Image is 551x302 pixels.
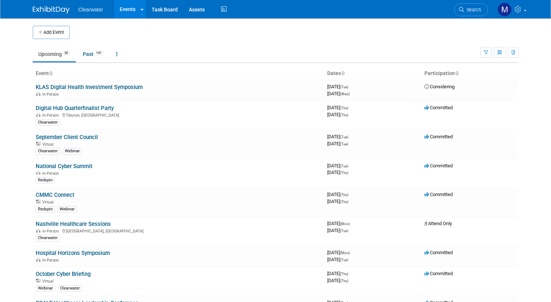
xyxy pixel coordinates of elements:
span: In-Person [42,171,61,176]
span: (Tue) [340,164,348,168]
div: Redspin [36,177,55,184]
span: - [349,271,350,276]
span: - [349,84,350,89]
span: (Thu) [340,113,348,117]
span: (Mon) [340,251,350,255]
button: Add Event [33,26,70,39]
span: (Thu) [340,106,348,110]
span: [DATE] [327,84,350,89]
span: [DATE] [327,278,348,283]
th: Event [33,67,324,80]
div: Webinar [36,285,55,292]
img: ExhibitDay [33,6,70,14]
div: Tiburon, [GEOGRAPHIC_DATA] [36,112,321,118]
span: Committed [424,192,453,197]
img: In-Person Event [36,171,40,175]
span: [DATE] [327,170,348,175]
span: (Tue) [340,258,348,262]
a: October Cyber Briefing [36,271,91,277]
a: Nashville Healthcare Sessions [36,221,111,227]
span: [DATE] [327,271,350,276]
span: [DATE] [327,112,348,117]
span: [DATE] [327,91,350,96]
img: Virtual Event [36,279,40,283]
a: National Cyber Summit [36,163,92,170]
span: In-Person [42,92,61,97]
th: Dates [324,67,421,80]
div: Clearwater [36,119,60,126]
span: [DATE] [327,250,352,255]
div: [GEOGRAPHIC_DATA], [GEOGRAPHIC_DATA] [36,228,321,234]
a: Digital Hub Quarterfinalist Party [36,105,114,111]
span: [DATE] [327,228,348,233]
a: CMMC Connect [36,192,74,198]
img: In-Person Event [36,258,40,262]
span: Committed [424,134,453,139]
img: Virtual Event [36,142,40,146]
span: [DATE] [327,105,350,110]
span: Considering [424,84,455,89]
span: (Tue) [340,142,348,146]
a: Search [454,3,488,16]
a: Sort by Event Name [49,70,53,76]
span: Virtual [42,200,56,205]
span: [DATE] [327,141,348,146]
span: - [349,134,350,139]
span: - [349,163,350,168]
span: Virtual [42,279,56,284]
span: - [351,221,352,226]
span: - [351,250,352,255]
div: Clearwater [36,148,60,154]
img: In-Person Event [36,229,40,232]
span: In-Person [42,258,61,263]
img: Monica Pastor [498,3,512,17]
div: Clearwater [36,235,60,241]
div: Clearwater [58,285,82,292]
a: Past141 [77,47,109,61]
span: Committed [424,105,453,110]
a: Hospital Horizons Symposium [36,250,110,256]
span: In-Person [42,229,61,234]
span: (Tue) [340,229,348,233]
div: Webinar [57,206,77,213]
img: In-Person Event [36,113,40,117]
span: [DATE] [327,134,350,139]
span: (Thu) [340,171,348,175]
a: KLAS Digital Health Investment Symposium [36,84,143,90]
span: (Tue) [340,135,348,139]
span: (Thu) [340,193,348,197]
span: (Thu) [340,279,348,283]
span: [DATE] [327,199,348,204]
a: September Client Council [36,134,98,141]
span: In-Person [42,113,61,118]
span: (Tue) [340,85,348,89]
span: Search [464,7,481,13]
img: Virtual Event [36,200,40,203]
span: - [349,192,350,197]
a: Upcoming30 [33,47,76,61]
span: Virtual [42,142,56,147]
img: In-Person Event [36,92,40,96]
span: [DATE] [327,192,350,197]
span: [DATE] [327,221,352,226]
span: [DATE] [327,257,348,262]
span: Committed [424,271,453,276]
div: Webinar [63,148,82,154]
span: [DATE] [327,163,350,168]
span: (Thu) [340,272,348,276]
span: Attend Only [424,221,452,226]
span: (Mon) [340,222,350,226]
a: Sort by Start Date [341,70,345,76]
span: Committed [424,163,453,168]
span: Clearwater [78,7,103,13]
span: (Thu) [340,200,348,204]
span: 30 [62,50,70,56]
span: - [349,105,350,110]
span: 141 [94,50,104,56]
a: Sort by Participation Type [455,70,459,76]
th: Participation [421,67,519,80]
span: Committed [424,250,453,255]
div: Redspin [36,206,55,213]
span: (Wed) [340,92,350,96]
